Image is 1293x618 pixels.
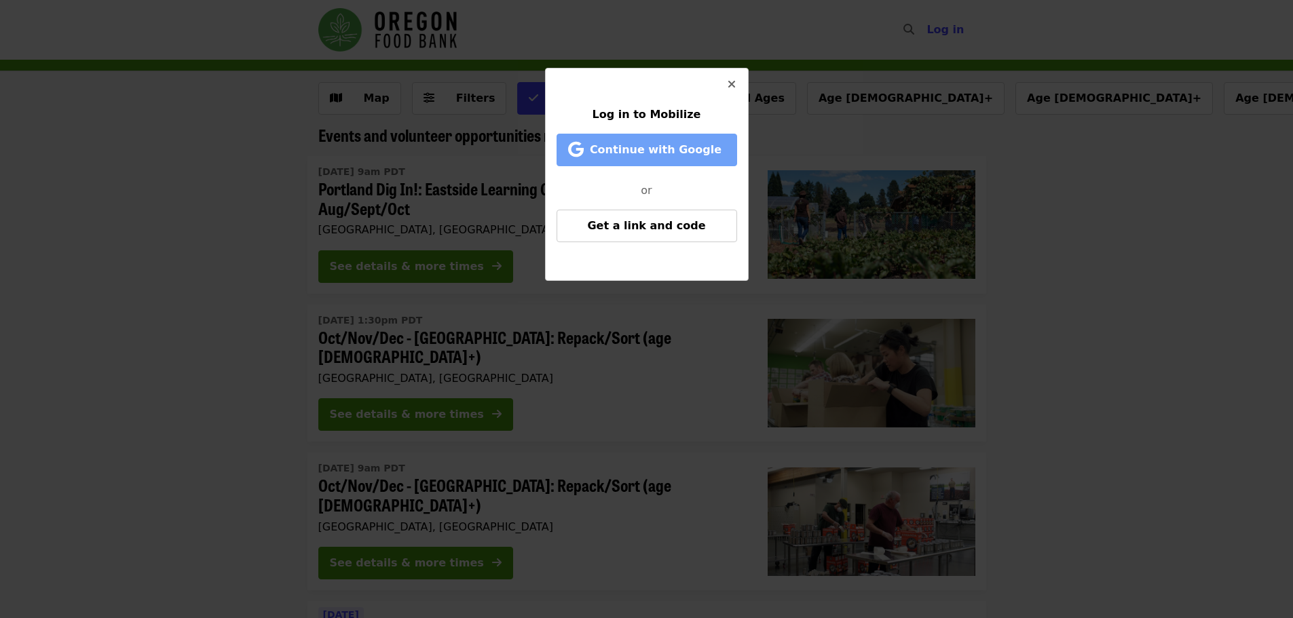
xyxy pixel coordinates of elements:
button: Continue with Google [557,134,737,166]
button: Get a link and code [557,210,737,242]
span: Get a link and code [587,219,705,232]
span: Log in to Mobilize [593,108,701,121]
span: Continue with Google [590,143,722,156]
i: google icon [568,140,584,159]
button: Close [715,69,748,101]
i: times icon [728,78,736,91]
span: or [641,184,652,197]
